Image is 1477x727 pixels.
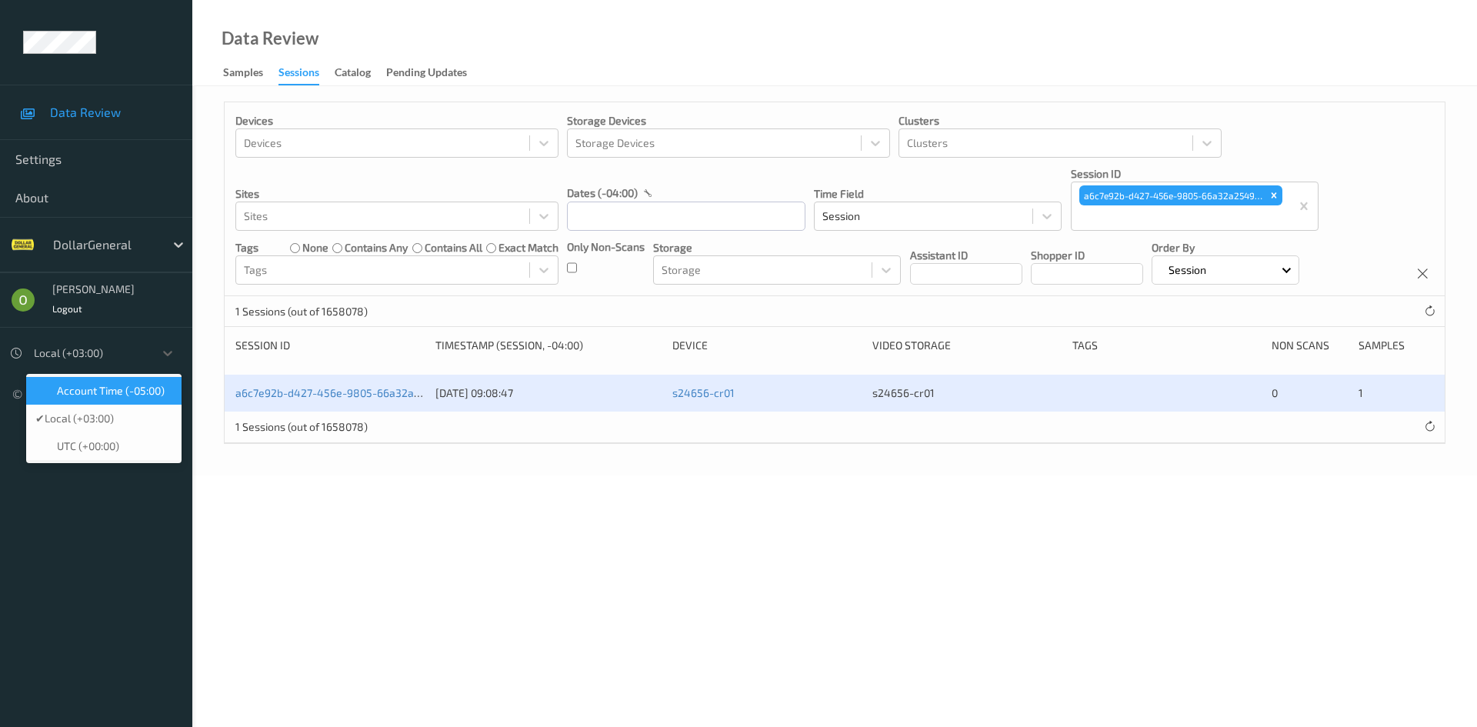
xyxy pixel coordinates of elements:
[435,385,662,401] div: [DATE] 09:08:47
[335,65,371,84] div: Catalog
[653,240,901,255] p: Storage
[899,113,1222,128] p: Clusters
[1359,386,1363,399] span: 1
[1152,240,1299,255] p: Order By
[302,240,328,255] label: none
[278,62,335,85] a: Sessions
[872,385,1062,401] div: s24656-cr01
[345,240,408,255] label: contains any
[1079,185,1265,205] div: a6c7e92b-d427-456e-9805-66a32a254947
[222,31,318,46] div: Data Review
[910,248,1022,263] p: Assistant ID
[235,186,558,202] p: Sites
[235,113,558,128] p: Devices
[1265,185,1282,205] div: Remove a6c7e92b-d427-456e-9805-66a32a254947
[567,185,638,201] p: dates (-04:00)
[223,62,278,84] a: Samples
[567,113,890,128] p: Storage Devices
[386,65,467,84] div: Pending Updates
[223,65,263,84] div: Samples
[1163,262,1212,278] p: Session
[235,240,258,255] p: Tags
[1031,248,1143,263] p: Shopper ID
[235,386,452,399] a: a6c7e92b-d427-456e-9805-66a32a254947
[1272,338,1347,353] div: Non Scans
[872,338,1062,353] div: Video Storage
[814,186,1062,202] p: Time Field
[1072,338,1262,353] div: Tags
[1359,338,1434,353] div: Samples
[1071,166,1319,182] p: Session ID
[386,62,482,84] a: Pending Updates
[235,304,368,319] p: 1 Sessions (out of 1658078)
[672,386,735,399] a: s24656-cr01
[672,338,862,353] div: Device
[335,62,386,84] a: Catalog
[498,240,558,255] label: exact match
[435,338,662,353] div: Timestamp (Session, -04:00)
[235,419,368,435] p: 1 Sessions (out of 1658078)
[1272,386,1278,399] span: 0
[425,240,482,255] label: contains all
[278,65,319,85] div: Sessions
[567,239,645,255] p: Only Non-Scans
[235,338,425,353] div: Session ID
